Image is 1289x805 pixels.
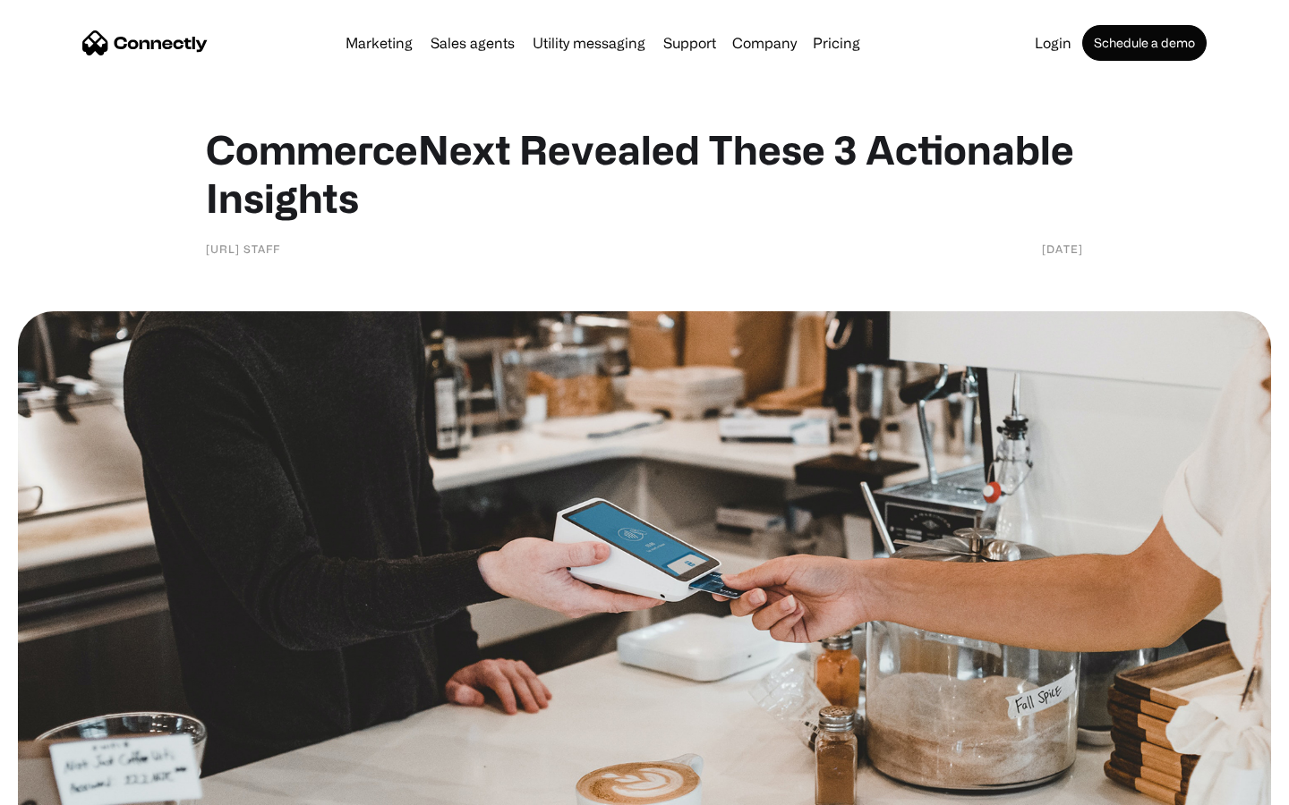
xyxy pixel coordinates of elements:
[806,36,867,50] a: Pricing
[656,36,723,50] a: Support
[1028,36,1079,50] a: Login
[423,36,522,50] a: Sales agents
[1082,25,1207,61] a: Schedule a demo
[727,30,802,55] div: Company
[1042,240,1083,258] div: [DATE]
[18,774,107,799] aside: Language selected: English
[732,30,797,55] div: Company
[338,36,420,50] a: Marketing
[206,240,280,258] div: [URL] Staff
[36,774,107,799] ul: Language list
[206,125,1083,222] h1: CommerceNext Revealed These 3 Actionable Insights
[82,30,208,56] a: home
[525,36,653,50] a: Utility messaging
